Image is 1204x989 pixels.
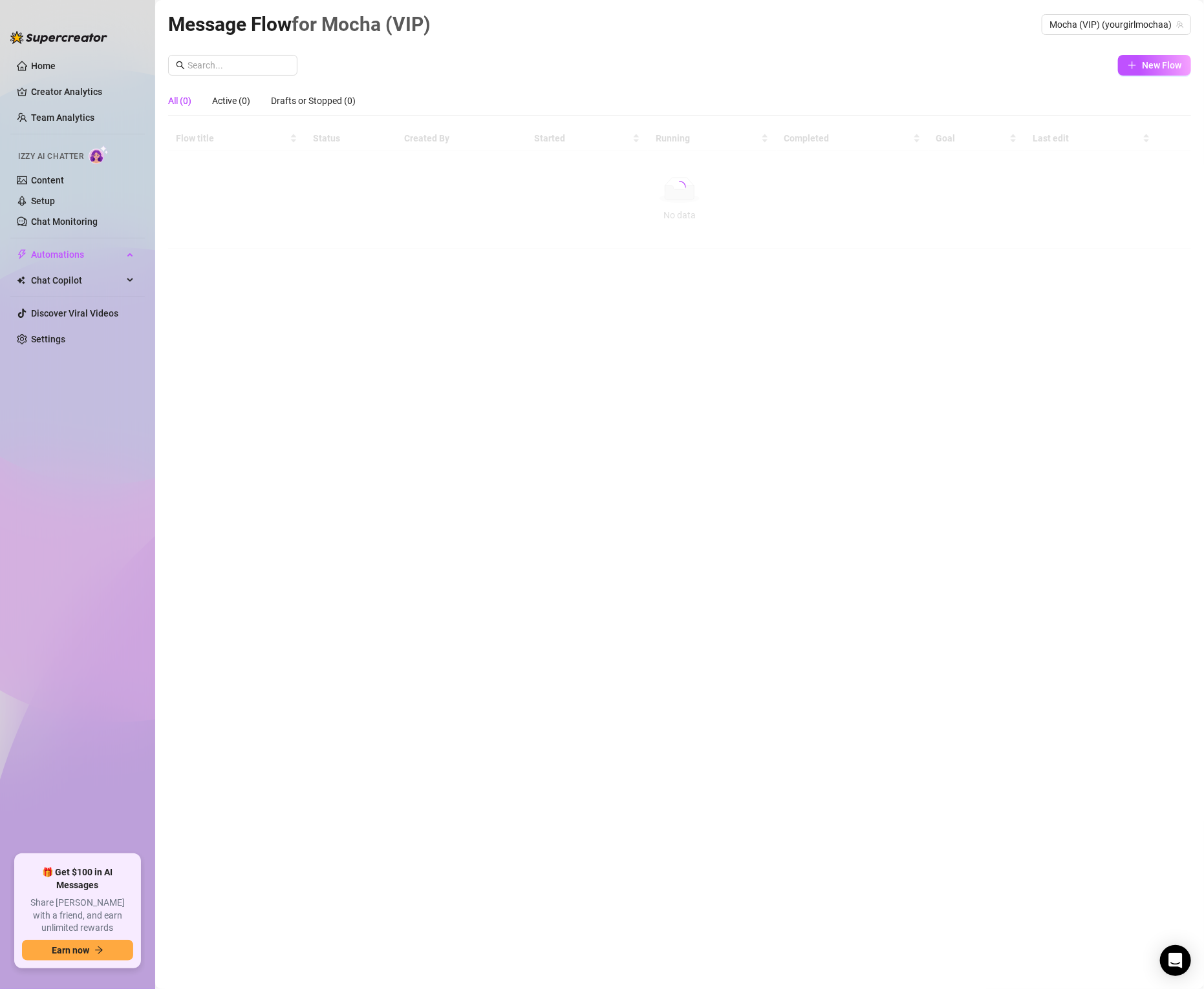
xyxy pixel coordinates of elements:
a: Discover Viral Videos [31,308,118,318]
span: thunderbolt [17,249,27,260]
span: Izzy AI Chatter [18,151,83,163]
div: Active (0) [212,94,250,108]
span: Earn now [52,945,89,955]
span: New Flow [1142,60,1181,70]
span: arrow-right [94,946,103,955]
div: All (0) [168,94,191,108]
span: loading [673,181,686,194]
span: Automations [31,244,123,265]
a: Chat Monitoring [31,216,98,227]
img: Chat Copilot [17,276,25,285]
div: Drafts or Stopped (0) [271,94,356,108]
input: Search... [188,58,290,72]
span: 🎁 Get $100 in AI Messages [22,866,133,891]
img: logo-BBDzfeDw.svg [10,31,107,44]
a: Team Analytics [31,112,94,123]
span: Chat Copilot [31,270,123,291]
a: Content [31,175,64,185]
span: search [176,61,185,70]
img: AI Chatter [89,145,109,164]
span: Share [PERSON_NAME] with a friend, and earn unlimited rewards [22,897,133,935]
a: Setup [31,196,55,206]
a: Settings [31,334,65,344]
a: Home [31,61,56,71]
div: Open Intercom Messenger [1160,945,1191,976]
span: for Mocha (VIP) [292,13,431,36]
button: Earn nowarrow-right [22,940,133,961]
article: Message Flow [168,9,431,39]
span: Mocha (VIP) (yourgirlmochaa) [1049,15,1183,34]
span: team [1176,21,1184,28]
a: Creator Analytics [31,81,134,102]
button: New Flow [1118,55,1191,76]
span: plus [1128,61,1137,70]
